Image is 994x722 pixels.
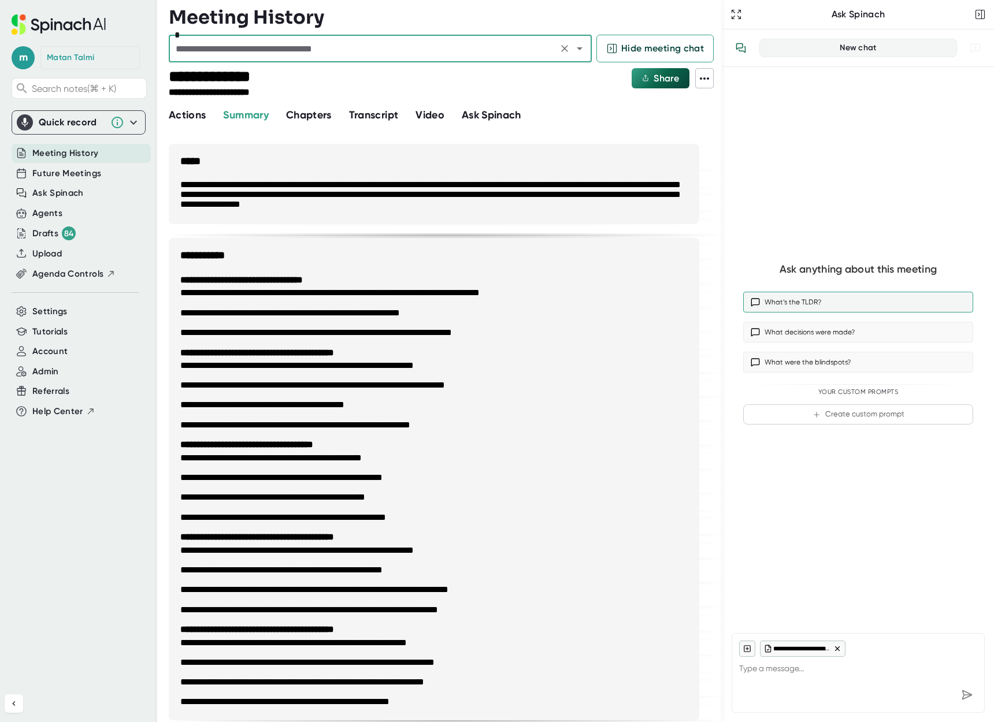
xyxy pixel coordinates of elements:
[169,6,324,28] h3: Meeting History
[169,109,206,121] span: Actions
[32,247,62,260] button: Upload
[39,117,105,128] div: Quick record
[32,267,103,281] span: Agenda Controls
[956,684,977,705] div: Send message
[416,107,444,123] button: Video
[743,322,973,343] button: What decisions were made?
[32,405,83,418] span: Help Center
[47,53,94,63] div: Matan Talmi
[5,694,23,713] button: Collapse sidebar
[780,263,937,276] div: Ask anything about this meeting
[572,40,588,57] button: Open
[32,345,68,358] button: Account
[32,325,68,338] button: Tutorials
[416,109,444,121] span: Video
[349,109,399,121] span: Transcript
[32,305,68,318] button: Settings
[743,352,973,373] button: What were the blindspots?
[32,187,84,200] button: Ask Spinach
[557,40,573,57] button: Clear
[169,107,206,123] button: Actions
[972,6,988,23] button: Close conversation sidebar
[286,107,332,123] button: Chapters
[743,292,973,312] button: What’s the TLDR?
[32,365,59,378] button: Admin
[729,36,752,59] button: View conversation history
[32,147,98,160] button: Meeting History
[767,43,950,53] div: New chat
[32,167,101,180] button: Future Meetings
[744,9,972,20] div: Ask Spinach
[32,226,76,240] button: Drafts 84
[32,83,143,94] span: Search notes (⌘ + K)
[462,109,521,121] span: Ask Spinach
[223,107,268,123] button: Summary
[632,68,689,88] button: Share
[349,107,399,123] button: Transcript
[12,46,35,69] span: m
[728,6,744,23] button: Expand to Ask Spinach page
[743,404,973,425] button: Create custom prompt
[654,73,679,84] span: Share
[32,267,116,281] button: Agenda Controls
[462,107,521,123] button: Ask Spinach
[17,111,140,134] div: Quick record
[286,109,332,121] span: Chapters
[32,385,69,398] button: Referrals
[32,405,95,418] button: Help Center
[32,207,62,220] button: Agents
[743,388,973,396] div: Your Custom Prompts
[32,226,76,240] div: Drafts
[621,42,704,55] span: Hide meeting chat
[596,35,714,62] button: Hide meeting chat
[62,226,76,240] div: 84
[223,109,268,121] span: Summary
